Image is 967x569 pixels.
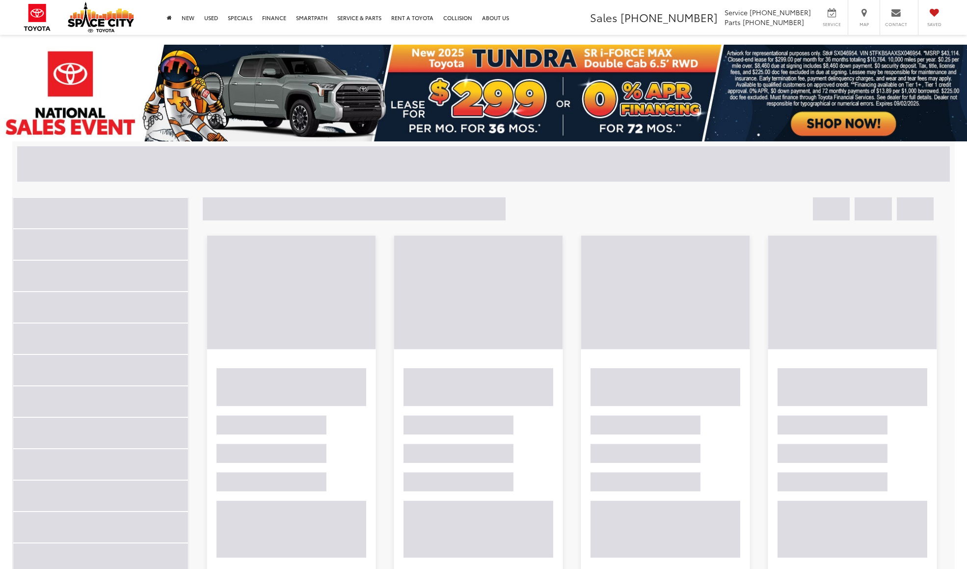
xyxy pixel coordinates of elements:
span: [PHONE_NUMBER] [750,7,811,17]
span: Contact [885,21,907,27]
span: Service [821,21,843,27]
span: Sales [590,9,618,25]
span: [PHONE_NUMBER] [620,9,718,25]
span: Service [725,7,748,17]
span: Parts [725,17,741,27]
span: Map [853,21,875,27]
img: Space City Toyota [68,2,134,32]
span: Saved [923,21,945,27]
span: [PHONE_NUMBER] [743,17,804,27]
